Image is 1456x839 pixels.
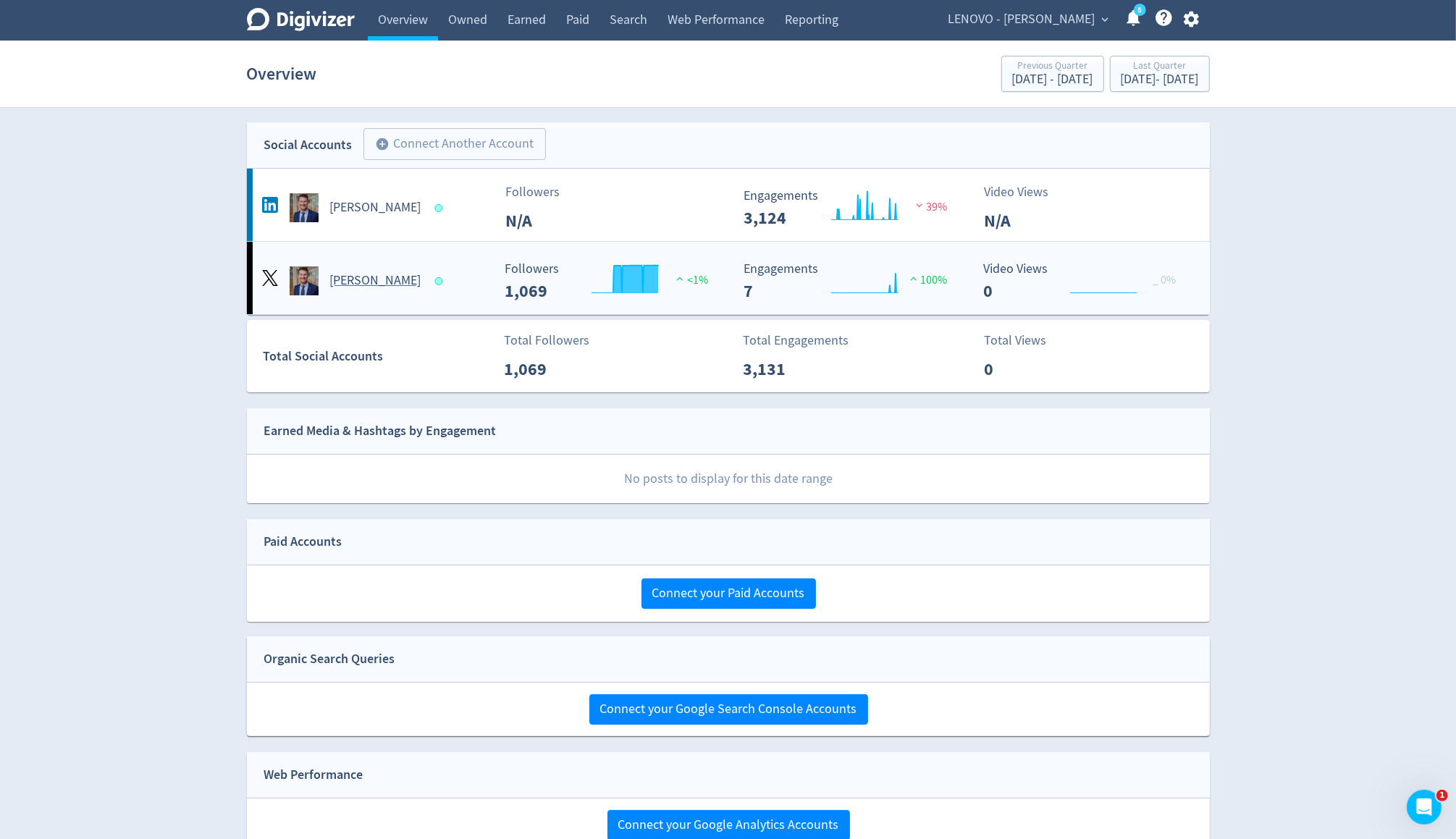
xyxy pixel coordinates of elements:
span: LENOVO - [PERSON_NAME] [948,8,1095,31]
span: Connect your Google Analytics Accounts [618,819,839,832]
span: 1 [1436,790,1448,801]
a: Matthew Zielinski undefined[PERSON_NAME] Followers 1,069 Followers 1,069 <1% Engagements 7 Engage... [247,242,1210,314]
button: Connect Another Account [363,128,546,160]
p: No posts to display for this date range [248,455,1210,503]
img: Matthew Zielinski undefined [290,193,319,222]
div: Previous Quarter [1012,61,1093,73]
h5: [PERSON_NAME] [330,199,421,216]
p: Total Engagements [743,331,849,350]
img: positive-performance.svg [673,273,687,284]
div: Total Social Accounts [263,346,494,367]
a: Connect your Google Search Console Accounts [589,701,868,717]
a: Connect your Paid Accounts [641,585,816,602]
p: Total Views [984,331,1067,350]
a: Connect Another Account [353,130,546,160]
div: Organic Search Queries [264,649,395,670]
iframe: Intercom live chat [1407,790,1442,825]
div: Paid Accounts [264,531,342,552]
span: add_circle [376,137,390,151]
text: 5 [1137,5,1141,15]
p: 1,069 [504,356,587,382]
h5: [PERSON_NAME] [330,272,421,290]
span: Connect your Google Search Console Accounts [600,703,857,716]
p: 0 [984,356,1067,382]
button: Connect your Google Search Console Accounts [589,694,868,725]
h1: Overview [247,51,317,97]
div: Web Performance [264,764,363,785]
button: Connect your Paid Accounts [641,578,816,609]
div: Last Quarter [1121,61,1199,73]
p: Followers [505,182,589,202]
img: Matthew Zielinski undefined [290,266,319,295]
p: N/A [984,208,1067,234]
a: Connect your Google Analytics Accounts [607,817,850,833]
img: positive-performance.svg [906,273,921,284]
p: N/A [505,208,589,234]
a: Matthew Zielinski undefined[PERSON_NAME]FollowersN/A Engagements 3,124 Engagements 3,124 39%Video... [247,169,1210,241]
button: Last Quarter[DATE]- [DATE] [1110,56,1210,92]
span: Data last synced: 9 Oct 2025, 11:01am (AEDT) [434,277,447,285]
svg: Engagements 7 [737,262,954,300]
span: 100% [906,273,948,287]
button: LENOVO - [PERSON_NAME] [943,8,1113,31]
span: _ 0% [1153,273,1176,287]
div: Social Accounts [264,135,353,156]
p: Video Views [984,182,1067,202]
svg: Followers 1,069 [497,262,715,300]
span: <1% [673,273,708,287]
div: [DATE] - [DATE] [1012,73,1093,86]
p: Total Followers [504,331,589,350]
span: expand_more [1099,13,1112,26]
div: [DATE] - [DATE] [1121,73,1199,86]
a: 5 [1134,4,1146,16]
span: 39% [912,200,948,214]
span: Connect your Paid Accounts [652,587,805,600]
img: negative-performance.svg [912,200,927,211]
span: Data last synced: 8 Oct 2025, 6:02pm (AEDT) [434,204,447,212]
div: Earned Media & Hashtags by Engagement [264,421,497,442]
p: 3,131 [743,356,826,382]
svg: Engagements 3,124 [737,189,954,227]
button: Previous Quarter[DATE] - [DATE] [1001,56,1104,92]
svg: Video Views 0 [976,262,1193,300]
